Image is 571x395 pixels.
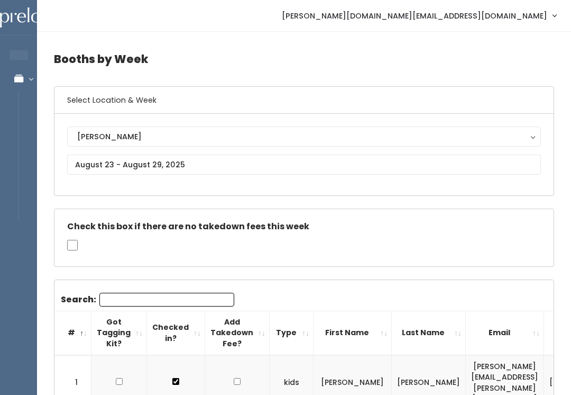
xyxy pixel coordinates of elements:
[392,311,466,355] th: Last Name: activate to sort column ascending
[466,311,544,355] th: Email: activate to sort column ascending
[271,4,567,27] a: [PERSON_NAME][DOMAIN_NAME][EMAIL_ADDRESS][DOMAIN_NAME]
[67,127,541,147] button: [PERSON_NAME]
[282,10,547,22] span: [PERSON_NAME][DOMAIN_NAME][EMAIL_ADDRESS][DOMAIN_NAME]
[147,311,205,355] th: Checked in?: activate to sort column ascending
[77,131,531,142] div: [PERSON_NAME]
[61,293,234,307] label: Search:
[67,222,541,231] h5: Check this box if there are no takedown fees this week
[54,44,554,74] h4: Booths by Week
[314,311,392,355] th: First Name: activate to sort column ascending
[99,293,234,307] input: Search:
[54,311,91,355] th: #: activate to sort column descending
[205,311,270,355] th: Add Takedown Fee?: activate to sort column ascending
[67,155,541,175] input: August 23 - August 29, 2025
[91,311,147,355] th: Got Tagging Kit?: activate to sort column ascending
[54,87,554,114] h6: Select Location & Week
[270,311,314,355] th: Type: activate to sort column ascending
